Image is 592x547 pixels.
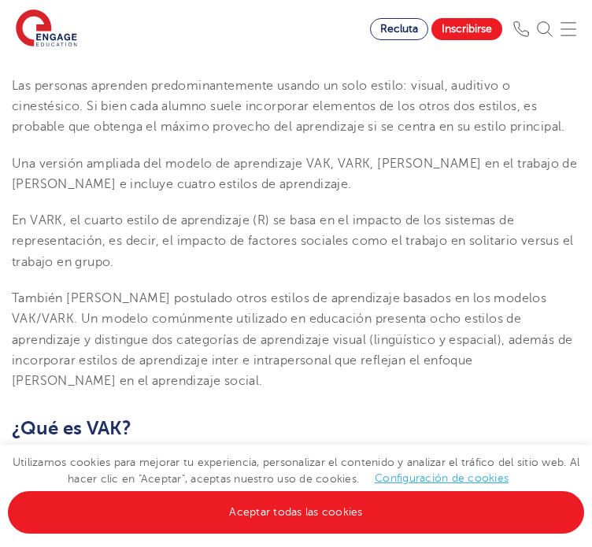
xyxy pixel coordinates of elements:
[513,21,529,37] img: Teléfono
[370,18,428,40] a: Recluta
[12,213,573,269] font: En VARK, el cuarto estilo de aprendizaje (R) se basa en el impacto de los sistemas de representac...
[561,21,576,37] img: Menú móvil
[442,23,492,35] font: Inscribirse
[12,417,131,439] font: ¿Qué es VAK?
[375,472,509,484] a: Configuración de cookies
[229,506,362,518] font: Aceptar todas las cookies
[380,23,418,35] font: Recluta
[8,491,584,534] a: Aceptar todas las cookies
[16,9,77,49] img: Educación comprometida
[431,18,502,40] a: Inscribirse
[12,157,577,191] font: Una versión ampliada del modelo de aprendizaje VAK, VARK, [PERSON_NAME] en el trabajo de [PERSON_...
[12,291,572,388] font: También [PERSON_NAME] postulado otros estilos de aprendizaje basados ​​en los modelos VAK/VARK. U...
[13,456,579,485] font: Utilizamos cookies para mejorar tu experiencia, personalizar el contenido y analizar el tráfico d...
[12,79,565,135] font: Las personas aprenden predominantemente usando un solo estilo: visual, auditivo o cinestésico. Si...
[537,21,553,37] img: Buscar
